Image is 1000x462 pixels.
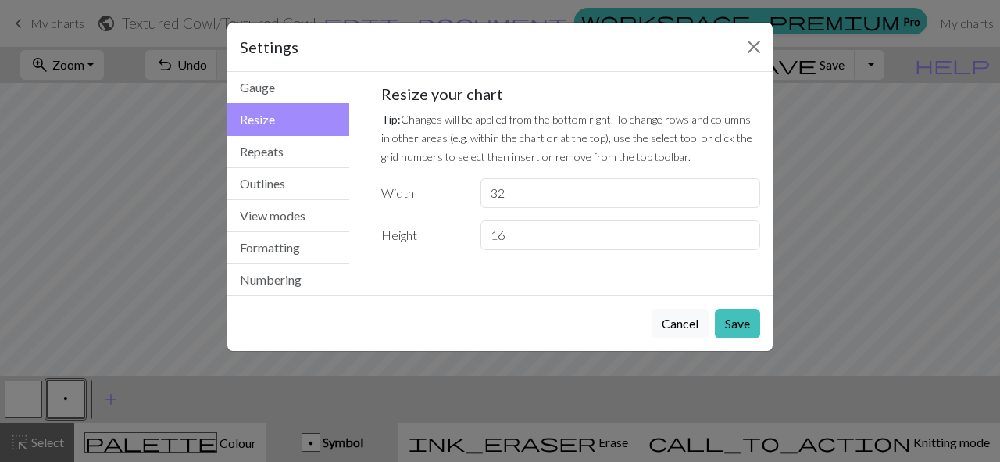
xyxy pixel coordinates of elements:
small: Changes will be applied from the bottom right. To change rows and columns in other areas (e.g. wi... [381,113,752,163]
label: Height [372,220,471,250]
strong: Tip: [381,113,401,126]
button: View modes [227,200,349,232]
h5: Settings [240,35,298,59]
button: Save [715,309,760,338]
label: Width [372,178,471,208]
button: Close [741,34,766,59]
button: Cancel [652,309,709,338]
button: Numbering [227,264,349,295]
button: Resize [227,103,349,136]
button: Outlines [227,168,349,200]
button: Gauge [227,72,349,104]
button: Formatting [227,232,349,264]
button: Repeats [227,136,349,168]
h5: Resize your chart [381,84,761,103]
